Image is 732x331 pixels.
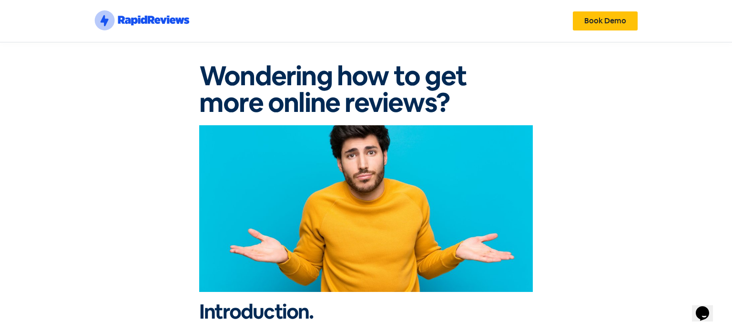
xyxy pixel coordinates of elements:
iframe: chat widget [692,293,722,321]
h1: Wondering how to get more online reviews? [199,62,533,116]
img: handsome-isolated-blue-wall-having-doubts-while-raising-hands (1) [199,125,533,292]
h2: Introduction. [199,301,533,321]
a: Book Demo [573,11,638,30]
span: Book Demo [584,17,626,25]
